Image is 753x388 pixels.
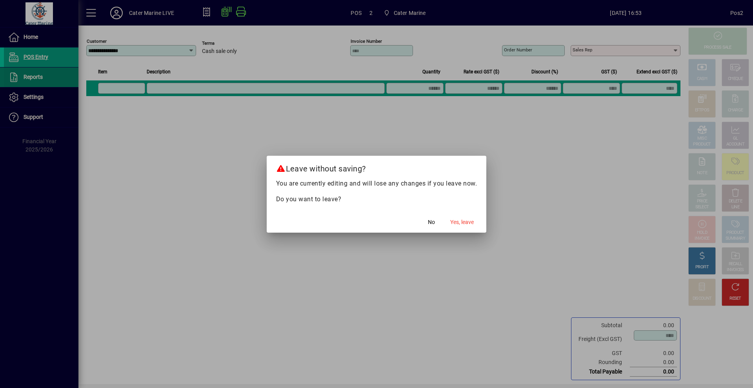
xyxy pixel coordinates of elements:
h2: Leave without saving? [267,156,487,179]
p: Do you want to leave? [276,195,477,204]
button: No [419,215,444,230]
span: No [428,218,435,226]
span: Yes, leave [450,218,474,226]
button: Yes, leave [447,215,477,230]
p: You are currently editing and will lose any changes if you leave now. [276,179,477,188]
